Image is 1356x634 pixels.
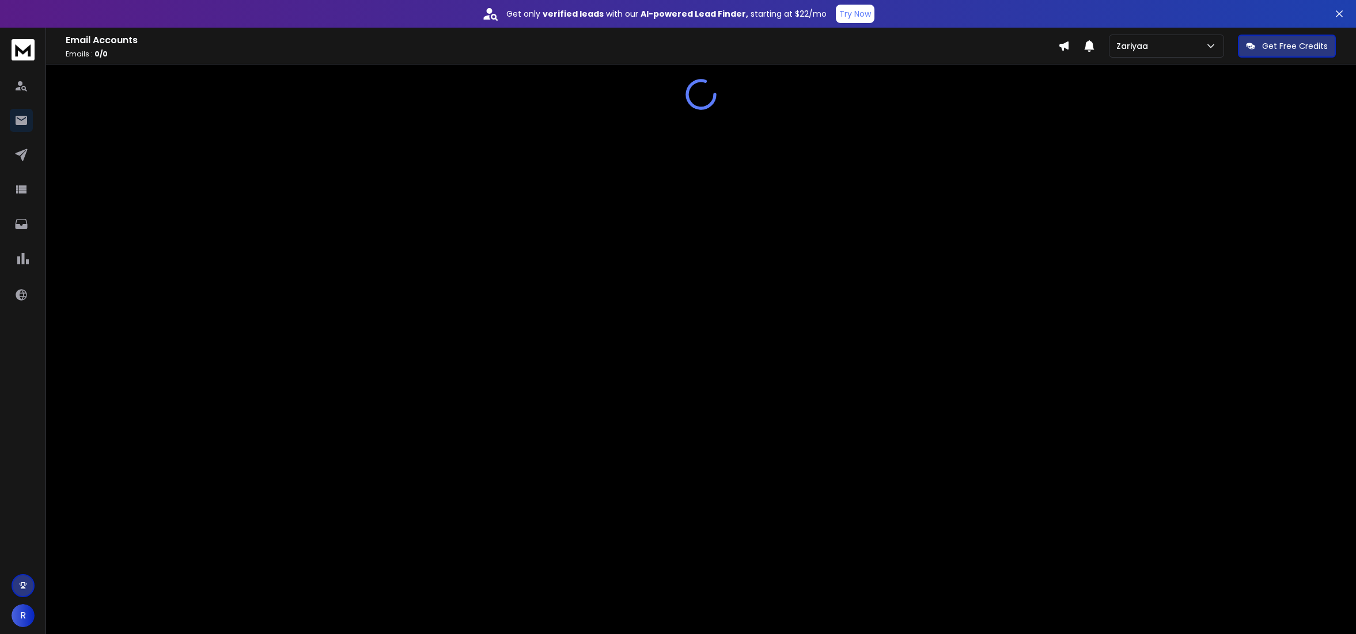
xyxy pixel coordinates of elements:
p: Zariyaa [1116,40,1153,52]
button: R [12,604,35,627]
h1: Email Accounts [66,33,1058,47]
strong: verified leads [543,8,604,20]
span: 0 / 0 [94,49,108,59]
p: Get Free Credits [1262,40,1328,52]
p: Get only with our starting at $22/mo [506,8,827,20]
img: logo [12,39,35,60]
button: Try Now [836,5,874,23]
p: Emails : [66,50,1058,59]
button: Get Free Credits [1238,35,1336,58]
p: Try Now [839,8,871,20]
strong: AI-powered Lead Finder, [641,8,748,20]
